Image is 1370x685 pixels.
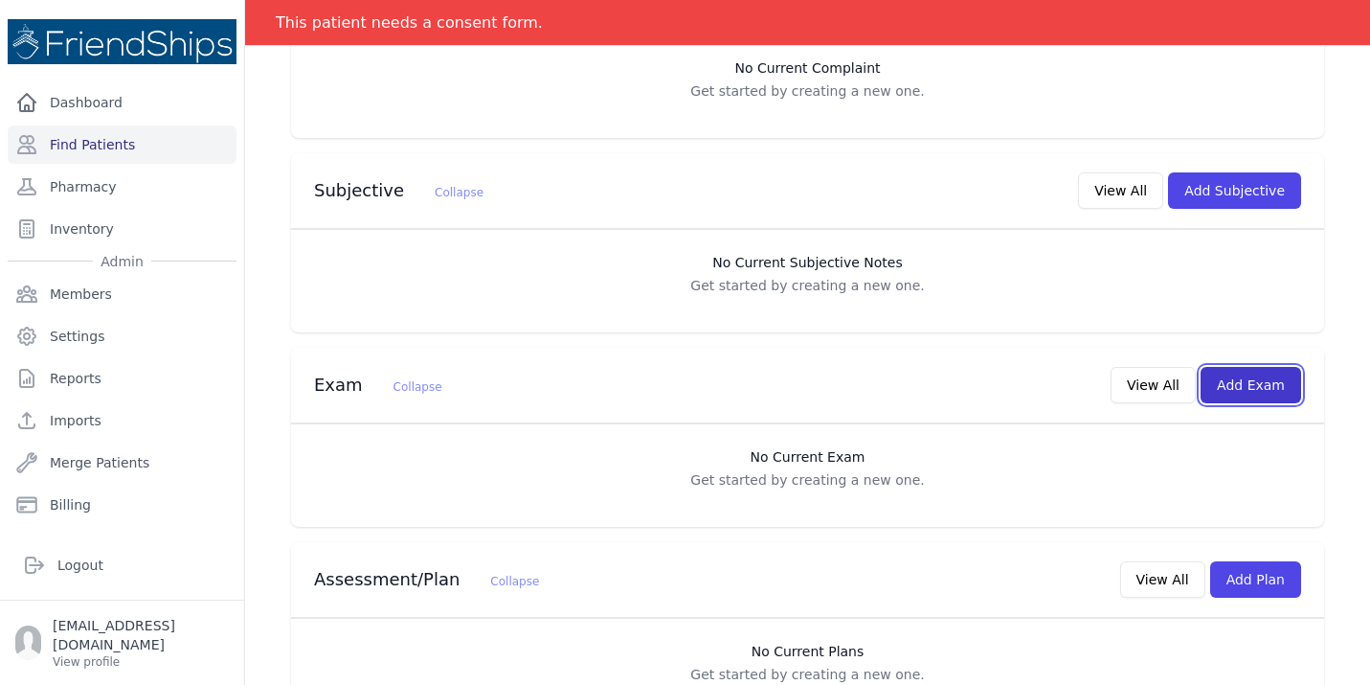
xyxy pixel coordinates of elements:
a: Members [8,275,236,313]
a: Merge Patients [8,444,236,482]
p: [EMAIL_ADDRESS][DOMAIN_NAME] [53,616,229,654]
h3: Exam [314,374,442,397]
span: Admin [93,252,151,271]
span: Collapse [435,186,483,199]
p: Get started by creating a new one. [310,81,1305,101]
a: Billing [8,486,236,524]
p: Get started by creating a new one. [310,470,1305,490]
span: Collapse [393,380,442,394]
button: Add Subjective [1168,172,1301,209]
a: Imports [8,401,236,440]
span: Collapse [490,575,539,588]
a: Dashboard [8,83,236,122]
h3: No Current Complaint [310,58,1305,78]
button: View All [1111,367,1196,403]
a: Logout [15,546,229,584]
a: Inventory [8,210,236,248]
h3: No Current Plans [310,642,1305,661]
p: View profile [53,654,229,670]
button: View All [1078,172,1163,209]
a: Pharmacy [8,168,236,206]
a: Reports [8,359,236,398]
a: Organizations [8,528,236,566]
h3: Subjective [314,179,483,202]
img: Medical Missions EMR [8,19,236,64]
p: Get started by creating a new one. [310,665,1305,684]
a: Settings [8,317,236,355]
p: Get started by creating a new one. [310,276,1305,295]
a: [EMAIL_ADDRESS][DOMAIN_NAME] View profile [15,616,229,670]
h3: Assessment/Plan [314,568,539,591]
button: Add Exam [1201,367,1301,403]
button: View All [1120,561,1205,598]
h3: No Current Subjective Notes [310,253,1305,272]
a: Find Patients [8,126,236,164]
button: Add Plan [1210,561,1301,598]
h3: No Current Exam [310,447,1305,467]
